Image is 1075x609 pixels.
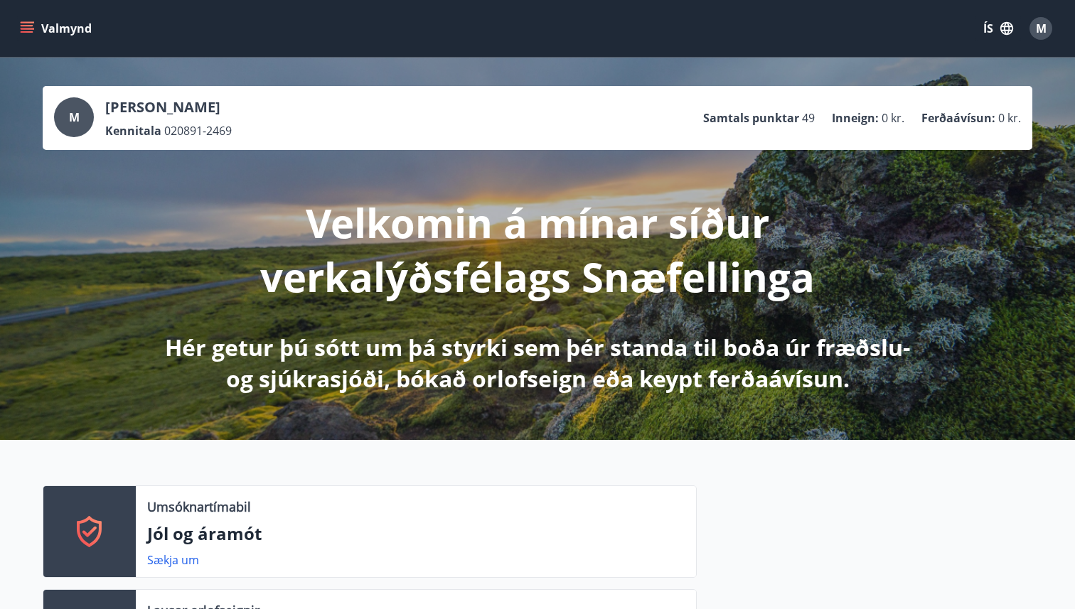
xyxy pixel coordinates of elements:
p: Umsóknartímabil [147,497,251,516]
p: Samtals punktar [703,110,799,126]
p: Kennitala [105,123,161,139]
span: M [69,109,80,125]
span: 0 kr. [998,110,1021,126]
button: M [1024,11,1058,45]
button: ÍS [975,16,1021,41]
a: Sækja um [147,552,199,568]
span: 49 [802,110,815,126]
span: M [1036,21,1047,36]
p: Inneign : [832,110,879,126]
p: Hér getur þú sótt um þá styrki sem þér standa til boða úr fræðslu- og sjúkrasjóði, bókað orlofsei... [162,332,913,394]
span: 020891-2469 [164,123,232,139]
p: [PERSON_NAME] [105,97,232,117]
span: 0 kr. [882,110,904,126]
p: Ferðaávísun : [921,110,995,126]
p: Velkomin á mínar síður verkalýðsfélags Snæfellinga [162,195,913,303]
button: menu [17,16,97,41]
p: Jól og áramót [147,522,685,546]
